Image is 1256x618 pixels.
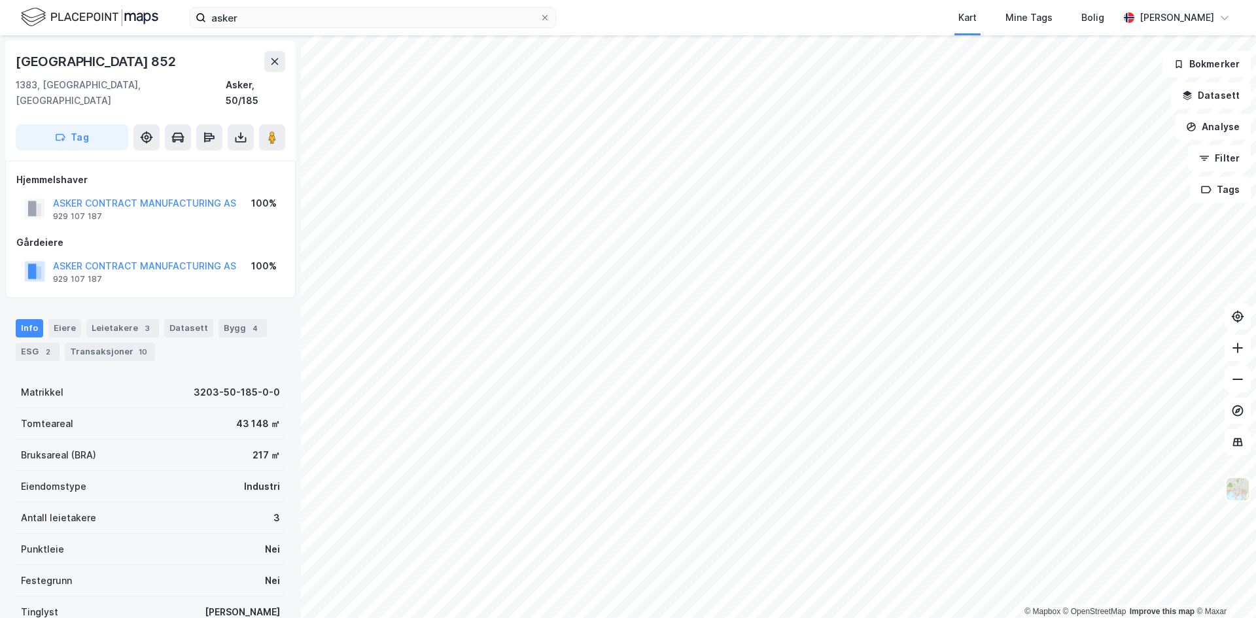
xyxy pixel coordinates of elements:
div: Kart [958,10,977,26]
div: Eiere [48,319,81,337]
div: 929 107 187 [53,274,102,284]
div: 929 107 187 [53,211,102,222]
button: Bokmerker [1162,51,1251,77]
div: 1383, [GEOGRAPHIC_DATA], [GEOGRAPHIC_DATA] [16,77,226,109]
div: Punktleie [21,541,64,557]
button: Tag [16,124,128,150]
div: Eiendomstype [21,479,86,494]
div: Datasett [164,319,213,337]
div: Industri [244,479,280,494]
div: 43 148 ㎡ [236,416,280,432]
button: Datasett [1171,82,1251,109]
button: Analyse [1175,114,1251,140]
div: 4 [249,322,262,335]
div: Antall leietakere [21,510,96,526]
div: Asker, 50/185 [226,77,285,109]
div: Info [16,319,43,337]
img: Z [1225,477,1250,502]
button: Tags [1190,177,1251,203]
div: 3 [141,322,154,335]
div: Nei [265,573,280,589]
div: Bolig [1081,10,1104,26]
div: 100% [251,258,277,274]
div: Bygg [218,319,267,337]
div: ESG [16,343,60,361]
a: Mapbox [1024,607,1060,616]
div: Tomteareal [21,416,73,432]
div: 10 [136,345,150,358]
div: Nei [265,541,280,557]
div: Hjemmelshaver [16,172,285,188]
a: OpenStreetMap [1063,607,1126,616]
div: Transaksjoner [65,343,155,361]
div: Leietakere [86,319,159,337]
div: Bruksareal (BRA) [21,447,96,463]
img: logo.f888ab2527a4732fd821a326f86c7f29.svg [21,6,158,29]
div: 100% [251,196,277,211]
div: 2 [41,345,54,358]
button: Filter [1188,145,1251,171]
div: [GEOGRAPHIC_DATA] 852 [16,51,179,72]
a: Improve this map [1130,607,1195,616]
div: Festegrunn [21,573,72,589]
div: Mine Tags [1005,10,1053,26]
div: Matrikkel [21,385,63,400]
input: Søk på adresse, matrikkel, gårdeiere, leietakere eller personer [206,8,540,27]
div: [PERSON_NAME] [1140,10,1214,26]
div: 3 [273,510,280,526]
div: Gårdeiere [16,235,285,250]
div: 217 ㎡ [253,447,280,463]
div: 3203-50-185-0-0 [194,385,280,400]
iframe: Chat Widget [1191,555,1256,618]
